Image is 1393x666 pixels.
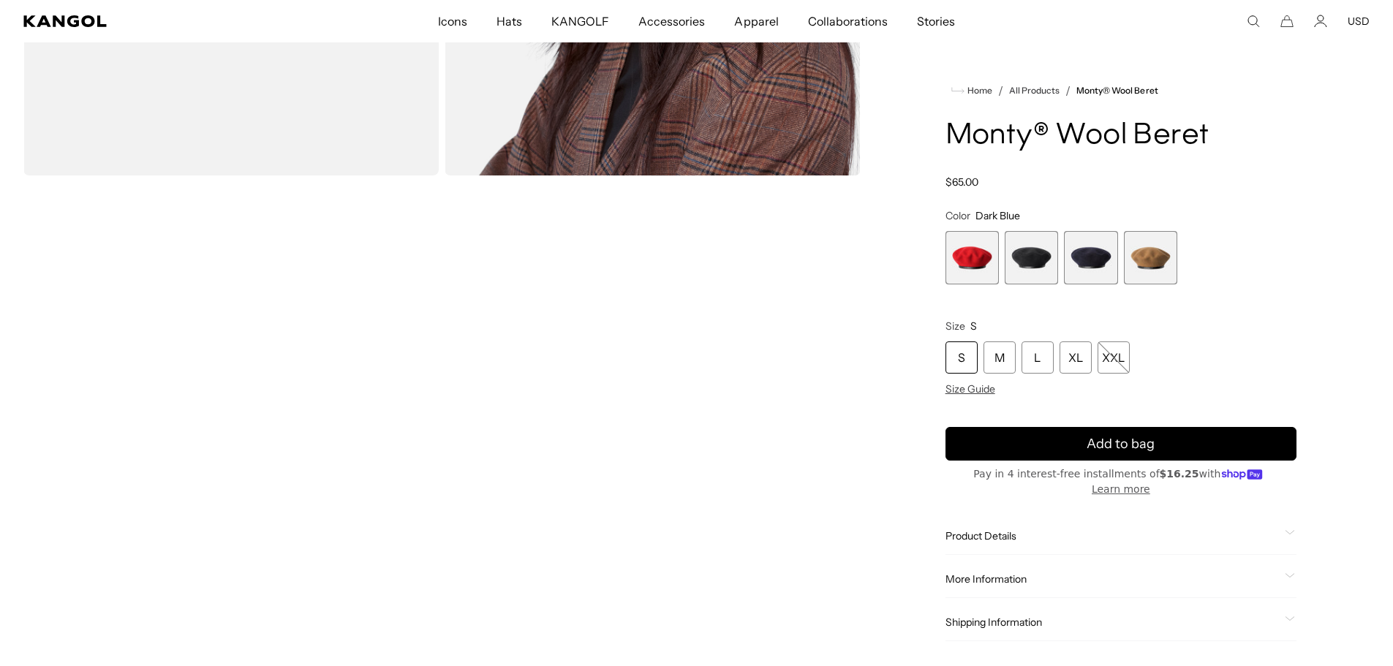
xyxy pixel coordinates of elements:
[1064,231,1117,284] label: Dark Blue
[945,529,1279,542] span: Product Details
[984,341,1016,374] div: M
[945,341,978,374] div: S
[964,86,992,96] span: Home
[951,84,992,97] a: Home
[1124,231,1177,284] div: 4 of 4
[1280,15,1294,28] button: Cart
[970,319,977,333] span: S
[945,572,1279,586] span: More Information
[945,231,999,284] label: Red
[1022,341,1054,374] div: L
[1060,341,1092,374] div: XL
[945,231,999,284] div: 1 of 4
[1348,15,1370,28] button: USD
[1247,15,1260,28] summary: Search here
[945,319,965,333] span: Size
[1005,231,1058,284] div: 2 of 4
[992,82,1003,99] li: /
[945,82,1296,99] nav: breadcrumbs
[945,616,1279,629] span: Shipping Information
[1314,15,1327,28] a: Account
[945,209,970,222] span: Color
[1005,231,1058,284] label: Black
[945,427,1296,461] button: Add to bag
[945,120,1296,152] h1: Monty® Wool Beret
[23,15,290,27] a: Kangol
[1124,231,1177,284] label: Wood
[1098,341,1130,374] div: XXL
[1076,86,1158,96] a: Monty® Wool Beret
[1087,434,1155,454] span: Add to bag
[1009,86,1060,96] a: All Products
[975,209,1020,222] span: Dark Blue
[945,382,995,396] span: Size Guide
[945,175,978,189] span: $65.00
[1064,231,1117,284] div: 3 of 4
[1060,82,1071,99] li: /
